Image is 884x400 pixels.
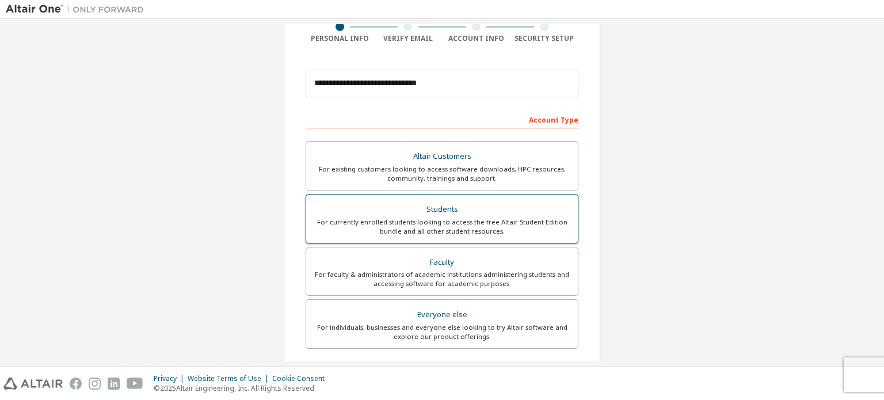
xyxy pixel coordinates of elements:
img: linkedin.svg [108,378,120,390]
div: For existing customers looking to access software downloads, HPC resources, community, trainings ... [313,165,571,183]
div: For faculty & administrators of academic institutions administering students and accessing softwa... [313,270,571,288]
div: Account Type [306,110,578,128]
div: Account Info [442,34,510,43]
img: instagram.svg [89,378,101,390]
img: youtube.svg [127,378,143,390]
div: Altair Customers [313,148,571,165]
img: Altair One [6,3,150,15]
p: © 2025 Altair Engineering, Inc. All Rights Reserved. [154,383,331,393]
div: Personal Info [306,34,374,43]
div: Security Setup [510,34,579,43]
div: Verify Email [374,34,443,43]
div: Students [313,201,571,218]
div: Everyone else [313,307,571,323]
div: For currently enrolled students looking to access the free Altair Student Edition bundle and all ... [313,218,571,236]
div: Cookie Consent [272,374,331,383]
div: For individuals, businesses and everyone else looking to try Altair software and explore our prod... [313,323,571,341]
div: Website Terms of Use [188,374,272,383]
img: altair_logo.svg [3,378,63,390]
img: facebook.svg [70,378,82,390]
div: Faculty [313,254,571,271]
div: Privacy [154,374,188,383]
